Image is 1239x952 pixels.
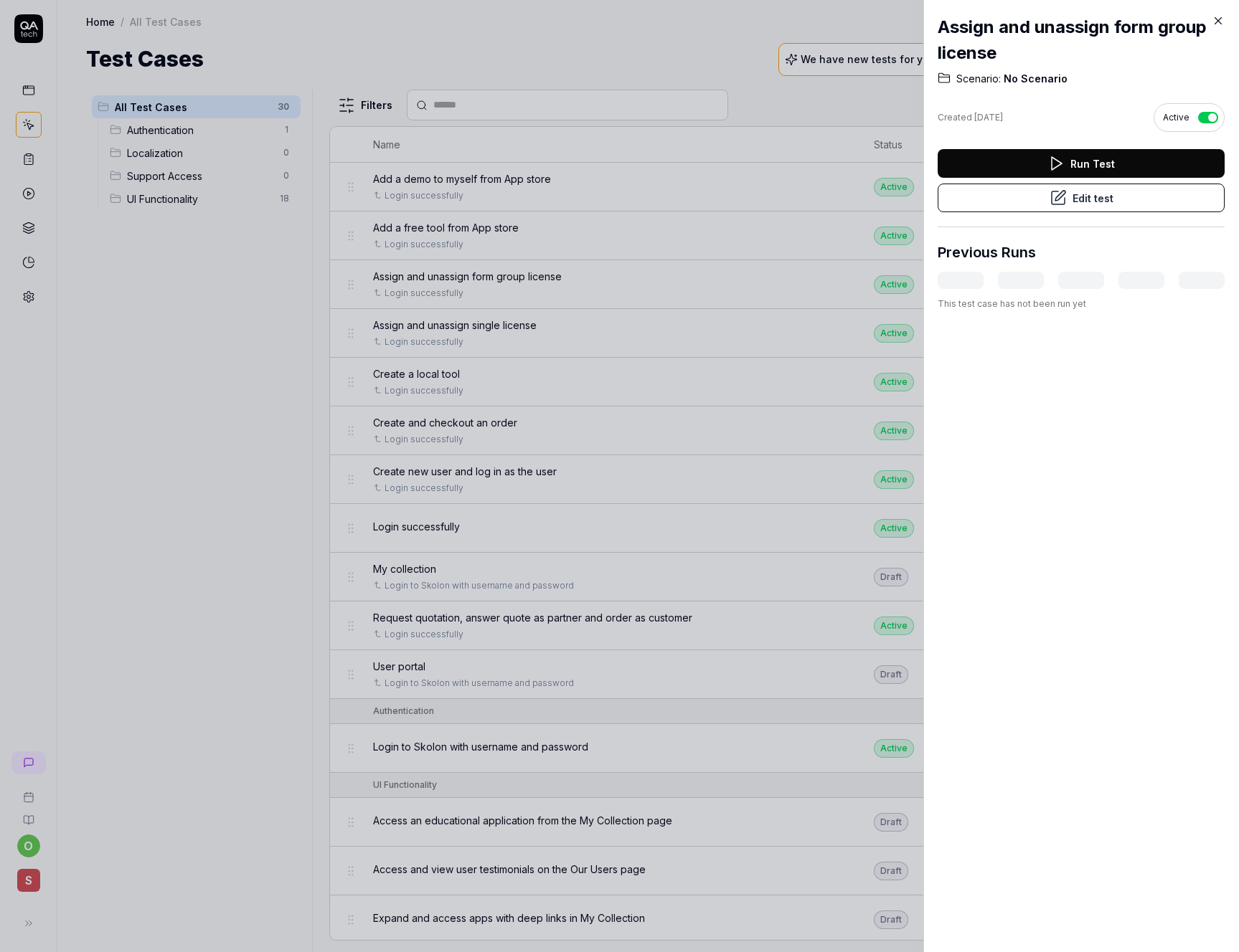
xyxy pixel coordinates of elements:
[956,72,1001,86] span: Scenario:
[938,184,1225,212] button: Edit test
[938,111,1003,124] div: Created
[974,112,1003,123] time: [DATE]
[1001,72,1068,86] span: No Scenario
[938,14,1225,66] h2: Assign and unassign form group license
[938,297,1225,310] div: This test case has not been run yet
[938,242,1036,263] h3: Previous Runs
[938,149,1225,178] button: Run Test
[1163,111,1189,124] span: Active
